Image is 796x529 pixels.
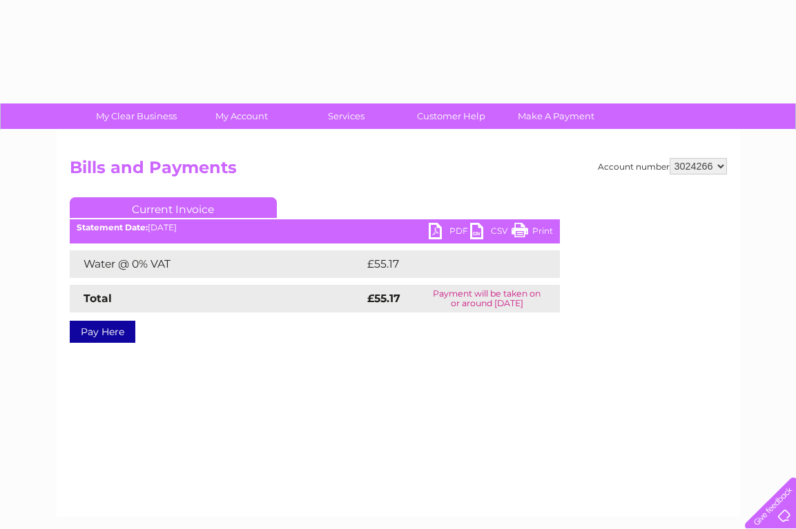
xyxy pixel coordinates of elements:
strong: Total [84,292,112,305]
td: Payment will be taken on or around [DATE] [414,285,559,312]
strong: £55.17 [367,292,400,305]
a: PDF [429,223,470,243]
div: Account number [598,158,727,174]
a: Customer Help [394,103,508,129]
a: CSV [470,223,512,243]
h2: Bills and Payments [70,158,727,184]
a: Make A Payment [499,103,613,129]
a: Print [512,223,553,243]
a: My Clear Business [79,103,193,129]
a: Current Invoice [70,197,277,218]
b: Statement Date: [77,222,148,232]
a: Services [289,103,403,129]
a: My Account [184,103,298,129]
td: £55.17 [364,250,530,278]
div: [DATE] [70,223,560,232]
a: Pay Here [70,321,135,343]
td: Water @ 0% VAT [70,250,364,278]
